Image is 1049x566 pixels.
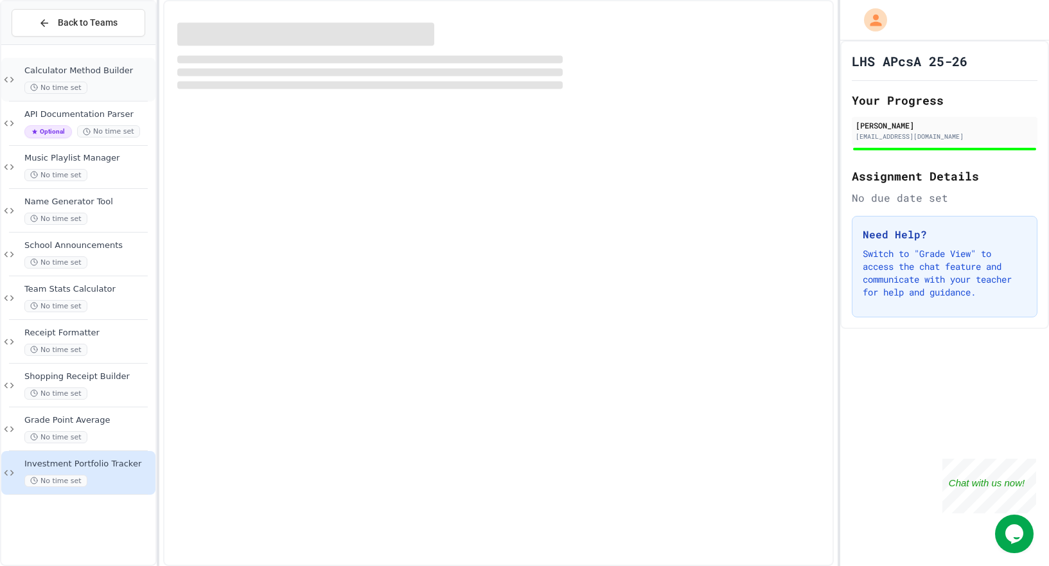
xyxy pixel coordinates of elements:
span: API Documentation Parser [24,109,153,120]
span: Team Stats Calculator [24,284,153,295]
span: Receipt Formatter [24,328,153,339]
div: My Account [851,5,890,35]
span: No time set [24,475,87,487]
p: Switch to "Grade View" to access the chat feature and communicate with your teacher for help and ... [863,247,1027,299]
h1: LHS APcsA 25-26 [852,52,967,70]
h2: Your Progress [852,91,1037,109]
span: No time set [24,387,87,400]
span: Shopping Receipt Builder [24,371,153,382]
span: No time set [24,213,87,225]
span: School Announcements [24,240,153,251]
div: [EMAIL_ADDRESS][DOMAIN_NAME] [856,132,1034,141]
iframe: chat widget [942,459,1036,513]
span: No time set [24,82,87,94]
span: No time set [24,300,87,312]
span: No time set [24,431,87,443]
iframe: chat widget [995,515,1036,553]
div: [PERSON_NAME] [856,119,1034,131]
span: Optional [24,125,72,138]
span: Name Generator Tool [24,197,153,208]
span: Music Playlist Manager [24,153,153,164]
span: Grade Point Average [24,415,153,426]
span: No time set [24,344,87,356]
h3: Need Help? [863,227,1027,242]
div: No due date set [852,190,1037,206]
span: No time set [77,125,140,137]
span: Investment Portfolio Tracker [24,459,153,470]
h2: Assignment Details [852,167,1037,185]
button: Back to Teams [12,9,145,37]
span: No time set [24,256,87,269]
span: No time set [24,169,87,181]
span: Calculator Method Builder [24,66,153,76]
span: Back to Teams [58,16,118,30]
